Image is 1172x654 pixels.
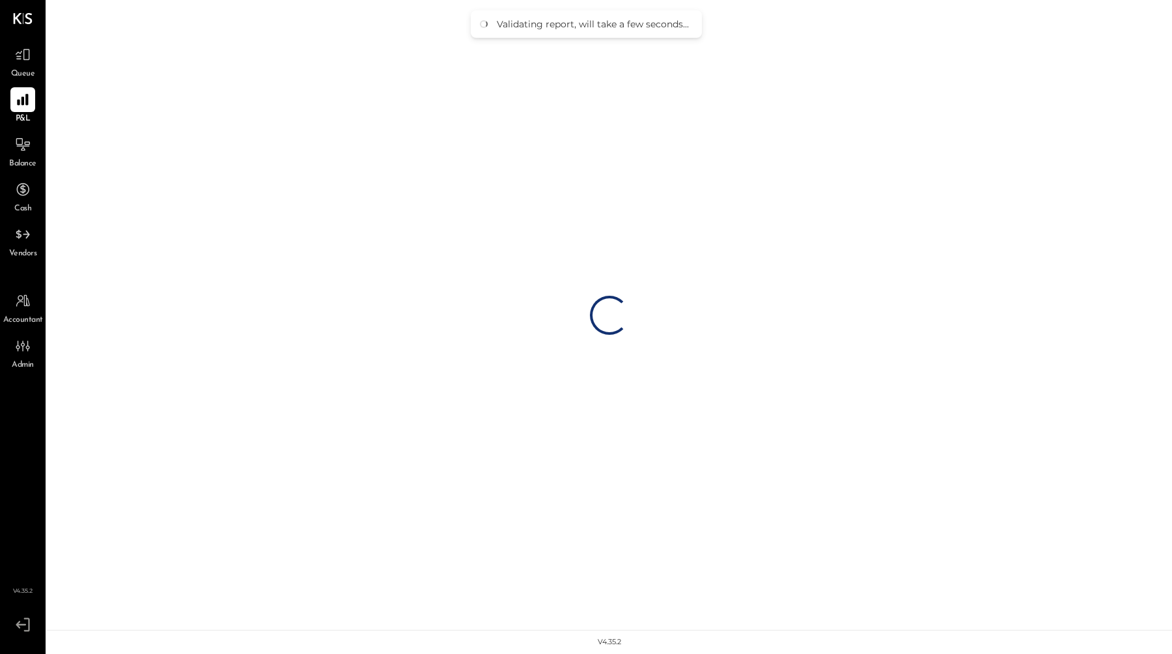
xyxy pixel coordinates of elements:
[12,360,34,371] span: Admin
[9,248,37,260] span: Vendors
[14,203,31,215] span: Cash
[9,158,36,170] span: Balance
[3,315,43,326] span: Accountant
[1,87,45,125] a: P&L
[1,222,45,260] a: Vendors
[1,334,45,371] a: Admin
[1,177,45,215] a: Cash
[11,68,35,80] span: Queue
[1,132,45,170] a: Balance
[1,42,45,80] a: Queue
[598,637,621,647] div: v 4.35.2
[497,18,689,30] div: Validating report, will take a few seconds...
[16,113,31,125] span: P&L
[1,289,45,326] a: Accountant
